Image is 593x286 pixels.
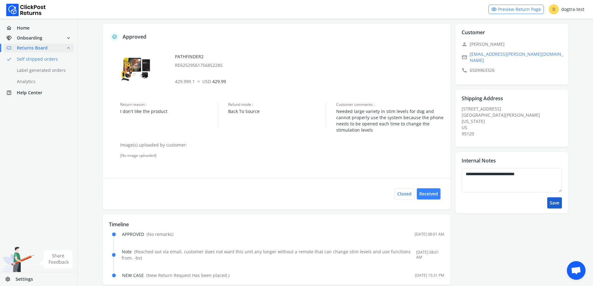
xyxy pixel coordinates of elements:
[462,157,496,164] p: Internal Notes
[4,66,81,75] a: Label generated orders
[147,231,173,237] span: ( No remarks )
[123,33,146,40] p: Approved
[416,250,444,260] div: [DATE] 08:01 AM
[202,78,211,84] span: USD
[112,33,117,40] span: verified
[336,108,444,133] span: Needed large variety in stim levels for dog and cannot properly use the system because the phone ...
[66,44,71,52] span: expand_less
[415,232,444,237] div: [DATE] 08:01 AM
[228,108,326,115] span: Back To Source
[175,54,445,68] div: PATHFINDER2
[17,45,48,51] span: Returns Board
[17,90,42,96] span: Help Center
[17,35,42,41] span: Onboarding
[462,95,503,102] p: Shipping Address
[5,275,16,284] span: settings
[109,221,444,228] p: Timeline
[120,102,218,107] span: Return reason :
[462,118,566,124] div: [US_STATE]
[6,88,17,97] span: help_center
[4,55,81,63] a: doneSelf shipped orders
[6,34,17,42] span: handshake
[122,249,416,261] div: Note
[462,112,566,118] div: [GEOGRAPHIC_DATA][PERSON_NAME]
[6,4,46,16] img: Logo
[120,54,151,85] img: row_image
[120,108,218,115] span: I don't like the product
[547,197,562,209] button: Save
[488,5,544,14] a: visibilityPreview Return Page
[122,231,173,237] div: APPROVED
[462,66,566,75] p: 6509963326
[462,51,566,63] a: email[EMAIL_ADDRESS][PERSON_NAME][DOMAIN_NAME]
[462,106,566,137] div: [STREET_ADDRESS]
[462,124,566,131] div: US
[462,40,467,49] span: person
[462,40,566,49] p: [PERSON_NAME]
[120,142,444,148] p: Image(s) uploaded by customer:
[122,249,411,261] span: ( Reached out via email, customer does not want this unit any longer without a remote that can ch...
[6,44,17,52] span: low_priority
[462,66,467,75] span: call
[39,250,73,269] img: share feedback
[336,102,444,107] span: Customer comments :
[4,88,74,97] a: help_centerHelp Center
[462,131,566,137] div: 95120
[17,25,30,31] span: Home
[491,5,497,14] span: visibility
[175,62,445,68] p: RE62529561756852285
[6,55,12,63] span: done
[567,261,586,280] a: Open chat
[202,78,226,84] span: 429.99
[120,153,444,158] div: (No image uploaded)
[462,29,485,36] p: Customer
[228,102,326,107] span: Refund mode :
[122,272,229,279] div: NEW CASE
[417,188,440,199] button: Received
[197,78,200,84] span: =
[462,53,467,62] span: email
[549,4,559,14] span: D
[4,24,74,32] a: homeHome
[146,272,229,278] span: ( New Return Request Has been placed. )
[175,78,445,85] p: 429.99 X 1
[6,24,17,32] span: home
[394,188,414,199] button: Closed
[16,276,33,282] span: Settings
[66,34,71,42] span: expand_more
[4,77,81,86] a: Analytics
[549,4,584,14] div: dogtra-test
[415,273,444,278] div: [DATE] 15:31 PM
